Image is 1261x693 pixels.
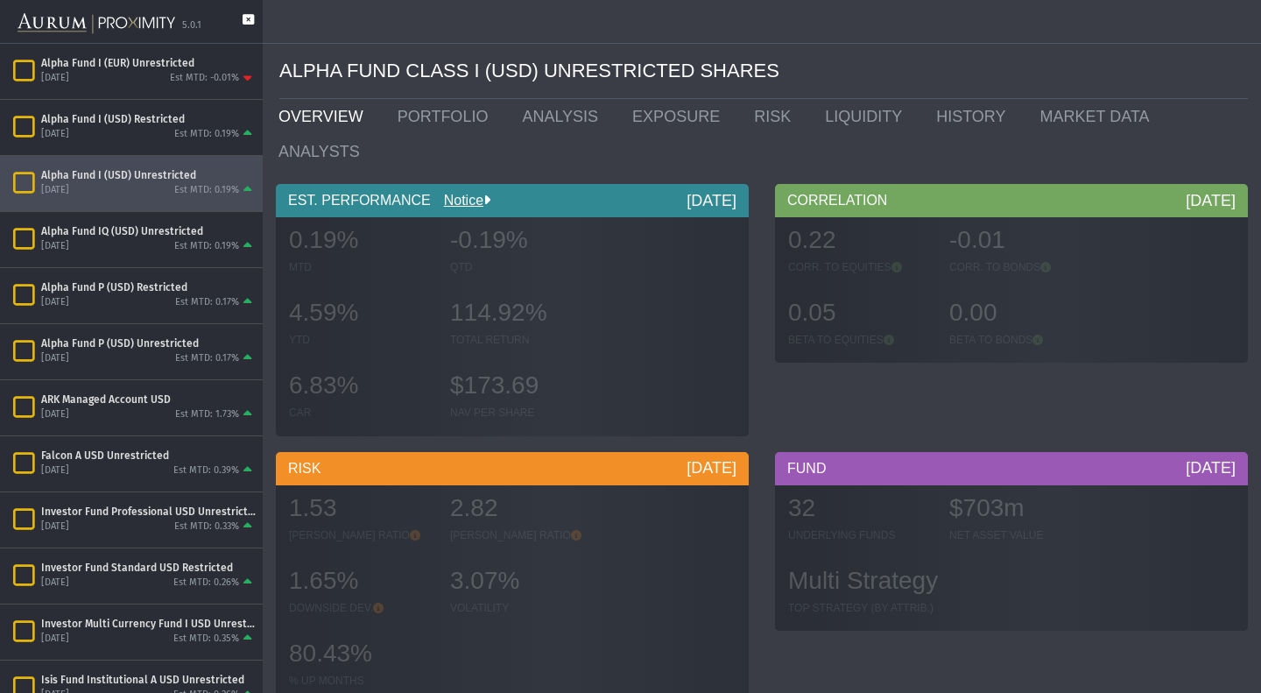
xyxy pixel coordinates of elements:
[788,601,938,615] div: TOP STRATEGY (BY ATTRIB.)
[41,184,69,197] div: [DATE]
[41,505,256,519] div: Investor Fund Professional USD Unrestricted
[41,280,256,294] div: Alpha Fund P (USD) Restricted
[450,260,594,274] div: QTD
[289,333,433,347] div: YTD
[812,99,923,134] a: LIQUIDITY
[173,576,239,590] div: Est MTD: 0.26%
[182,19,201,32] div: 5.0.1
[173,464,239,477] div: Est MTD: 0.39%
[174,520,239,534] div: Est MTD: 0.33%
[289,637,433,674] div: 80.43%
[923,99,1026,134] a: HISTORY
[173,633,239,646] div: Est MTD: 0.35%
[450,406,594,420] div: NAV PER SHARE
[788,296,932,333] div: 0.05
[289,260,433,274] div: MTD
[41,336,256,350] div: Alpha Fund P (USD) Unrestricted
[289,406,433,420] div: CAR
[450,601,594,615] div: VOLATILITY
[41,56,256,70] div: Alpha Fund I (EUR) Unrestricted
[289,528,433,542] div: [PERSON_NAME] RATIO
[949,296,1093,333] div: 0.00
[41,128,69,141] div: [DATE]
[41,240,69,253] div: [DATE]
[41,449,256,463] div: Falcon A USD Unrestricted
[687,457,736,478] div: [DATE]
[450,369,594,406] div: $173.69
[41,561,256,575] div: Investor Fund Standard USD Restricted
[41,224,256,238] div: Alpha Fund IQ (USD) Unrestricted
[949,491,1093,528] div: $703m
[289,491,433,528] div: 1.53
[450,564,594,601] div: 3.07%
[41,408,69,421] div: [DATE]
[788,333,932,347] div: BETA TO EQUITIES
[619,99,741,134] a: EXPOSURE
[949,333,1093,347] div: BETA TO BONDS
[265,99,384,134] a: OVERVIEW
[775,184,1248,217] div: CORRELATION
[41,464,69,477] div: [DATE]
[41,520,69,534] div: [DATE]
[949,260,1093,274] div: CORR. TO BONDS
[775,452,1248,485] div: FUND
[175,408,239,421] div: Est MTD: 1.73%
[41,168,256,182] div: Alpha Fund I (USD) Unrestricted
[18,4,175,43] img: Aurum-Proximity%20white.svg
[265,134,381,169] a: ANALYSTS
[788,528,932,542] div: UNDERLYING FUNDS
[450,333,594,347] div: TOTAL RETURN
[450,226,528,253] span: -0.19%
[170,72,239,85] div: Est MTD: -0.01%
[41,72,69,85] div: [DATE]
[175,296,239,309] div: Est MTD: 0.17%
[276,452,749,485] div: RISK
[788,491,932,528] div: 32
[174,184,239,197] div: Est MTD: 0.19%
[509,99,619,134] a: ANALYSIS
[41,633,69,646] div: [DATE]
[289,369,433,406] div: 6.83%
[687,190,736,211] div: [DATE]
[41,352,69,365] div: [DATE]
[431,193,483,208] a: Notice
[41,112,256,126] div: Alpha Fund I (USD) Restricted
[450,528,594,542] div: [PERSON_NAME] RATIO
[450,296,594,333] div: 114.92%
[174,240,239,253] div: Est MTD: 0.19%
[289,296,433,333] div: 4.59%
[788,260,932,274] div: CORR. TO EQUITIES
[41,392,256,407] div: ARK Managed Account USD
[788,226,836,253] span: 0.22
[384,99,510,134] a: PORTFOLIO
[175,352,239,365] div: Est MTD: 0.17%
[1027,99,1171,134] a: MARKET DATA
[450,491,594,528] div: 2.82
[949,223,1093,260] div: -0.01
[289,601,433,615] div: DOWNSIDE DEV.
[41,576,69,590] div: [DATE]
[289,564,433,601] div: 1.65%
[741,99,812,134] a: RISK
[276,184,749,217] div: EST. PERFORMANCE
[41,617,256,631] div: Investor Multi Currency Fund I USD Unrestricted
[41,673,256,687] div: Isis Fund Institutional A USD Unrestricted
[1186,457,1236,478] div: [DATE]
[949,528,1093,542] div: NET ASSET VALUE
[279,44,1248,99] div: ALPHA FUND CLASS I (USD) UNRESTRICTED SHARES
[1186,190,1236,211] div: [DATE]
[788,564,938,601] div: Multi Strategy
[41,296,69,309] div: [DATE]
[289,226,358,253] span: 0.19%
[174,128,239,141] div: Est MTD: 0.19%
[289,674,433,688] div: % UP MONTHS
[431,191,490,210] div: Notice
